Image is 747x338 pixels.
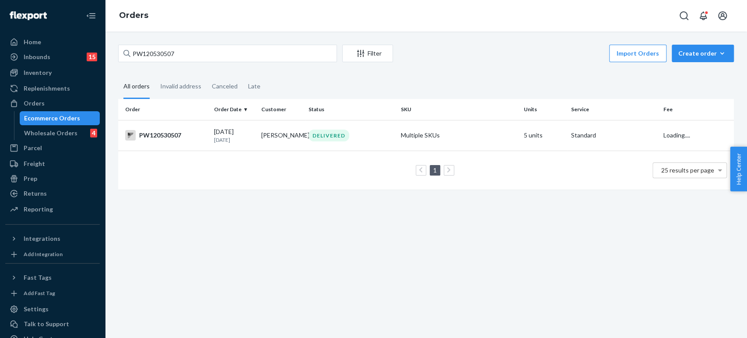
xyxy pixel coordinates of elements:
[24,205,53,214] div: Reporting
[568,99,660,120] th: Service
[24,68,52,77] div: Inventory
[660,120,734,151] td: Loading....
[24,38,41,46] div: Home
[397,99,520,120] th: SKU
[24,189,47,198] div: Returns
[24,144,42,152] div: Parcel
[118,45,337,62] input: Search orders
[609,45,666,62] button: Import Orders
[123,75,150,99] div: All orders
[714,7,731,25] button: Open account menu
[5,66,100,80] a: Inventory
[431,166,438,174] a: Page 1 is your current page
[5,249,100,260] a: Add Integration
[305,99,397,120] th: Status
[5,232,100,246] button: Integrations
[87,53,97,61] div: 15
[520,99,568,120] th: Units
[5,35,100,49] a: Home
[678,49,727,58] div: Create order
[24,129,77,137] div: Wholesale Orders
[571,131,656,140] p: Standard
[82,7,100,25] button: Close Navigation
[20,126,100,140] a: Wholesale Orders4
[24,159,45,168] div: Freight
[258,120,305,151] td: [PERSON_NAME]
[24,84,70,93] div: Replenishments
[119,11,148,20] a: Orders
[343,49,393,58] div: Filter
[694,7,712,25] button: Open notifications
[24,114,80,123] div: Ecommerce Orders
[24,99,45,108] div: Orders
[24,250,63,258] div: Add Integration
[10,11,47,20] img: Flexport logo
[248,75,260,98] div: Late
[342,45,393,62] button: Filter
[520,120,568,151] td: 5 units
[212,75,238,98] div: Canceled
[5,141,100,155] a: Parcel
[210,99,258,120] th: Order Date
[24,53,50,61] div: Inbounds
[214,127,254,144] div: [DATE]
[24,174,37,183] div: Prep
[24,234,60,243] div: Integrations
[5,202,100,216] a: Reporting
[125,130,207,141] div: PW120530507
[24,273,52,282] div: Fast Tags
[5,187,100,201] a: Returns
[261,106,302,113] div: Customer
[397,120,520,151] td: Multiple SKUs
[5,288,100,299] a: Add Fast Tag
[214,136,254,144] p: [DATE]
[20,111,100,125] a: Ecommerce Orders
[661,166,714,174] span: 25 results per page
[5,50,100,64] a: Inbounds15
[112,3,155,28] ol: breadcrumbs
[5,157,100,171] a: Freight
[5,81,100,95] a: Replenishments
[660,99,734,120] th: Fee
[5,271,100,285] button: Fast Tags
[675,7,693,25] button: Open Search Box
[90,129,97,137] div: 4
[5,96,100,110] a: Orders
[672,45,734,62] button: Create order
[730,147,747,191] button: Help Center
[5,172,100,186] a: Prep
[24,305,49,313] div: Settings
[118,99,210,120] th: Order
[24,289,55,297] div: Add Fast Tag
[309,130,349,141] div: DELIVERED
[5,317,100,331] a: Talk to Support
[5,302,100,316] a: Settings
[24,320,69,328] div: Talk to Support
[160,75,201,98] div: Invalid address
